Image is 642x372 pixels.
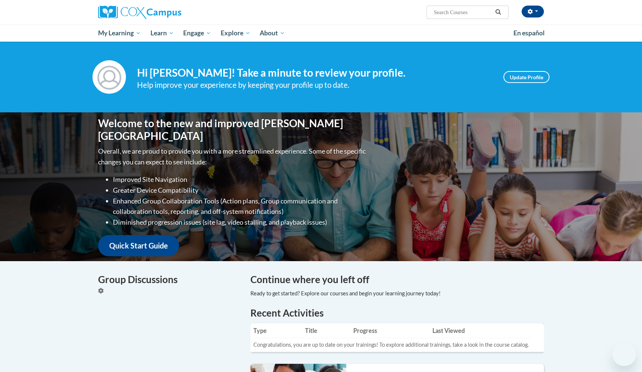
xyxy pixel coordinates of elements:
span: About [260,29,285,38]
a: My Learning [93,25,146,42]
a: Quick Start Guide [98,235,179,256]
h4: Hi [PERSON_NAME]! Take a minute to review your profile. [137,67,492,79]
li: Diminished progression issues (site lag, video stalling, and playback issues) [113,217,367,228]
iframe: Button to launch messaging window [612,342,636,366]
span: Engage [183,29,211,38]
span: En español [513,29,545,37]
h4: Continue where you left off [250,272,544,287]
span: My Learning [98,29,141,38]
a: Engage [178,25,216,42]
h1: Welcome to the new and improved [PERSON_NAME][GEOGRAPHIC_DATA] [98,117,367,142]
img: Profile Image [93,60,126,94]
div: Main menu [87,25,555,42]
a: Cox Campus [98,6,239,19]
th: Last Viewed [429,323,532,338]
button: Search [493,8,504,17]
li: Improved Site Navigation [113,174,367,185]
a: Explore [216,25,255,42]
a: En español [509,25,549,41]
th: Progress [350,323,429,338]
li: Greater Device Compatibility [113,185,367,196]
h4: Group Discussions [98,272,239,287]
img: Cox Campus [98,6,181,19]
th: Type [250,323,302,338]
a: Update Profile [503,71,549,83]
button: Account Settings [522,6,544,17]
a: About [255,25,290,42]
a: Learn [146,25,179,42]
td: Congratulations, you are up to date on your trainings! To explore additional trainings, take a lo... [250,338,532,352]
div: Help improve your experience by keeping your profile up to date. [137,79,492,91]
input: Search Courses [433,8,493,17]
li: Enhanced Group Collaboration Tools (Action plans, Group communication and collaboration tools, re... [113,196,367,217]
span: Learn [150,29,174,38]
h1: Recent Activities [250,306,544,320]
span: Explore [221,29,250,38]
th: Title [302,323,351,338]
p: Overall, we are proud to provide you with a more streamlined experience. Some of the specific cha... [98,146,367,167]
